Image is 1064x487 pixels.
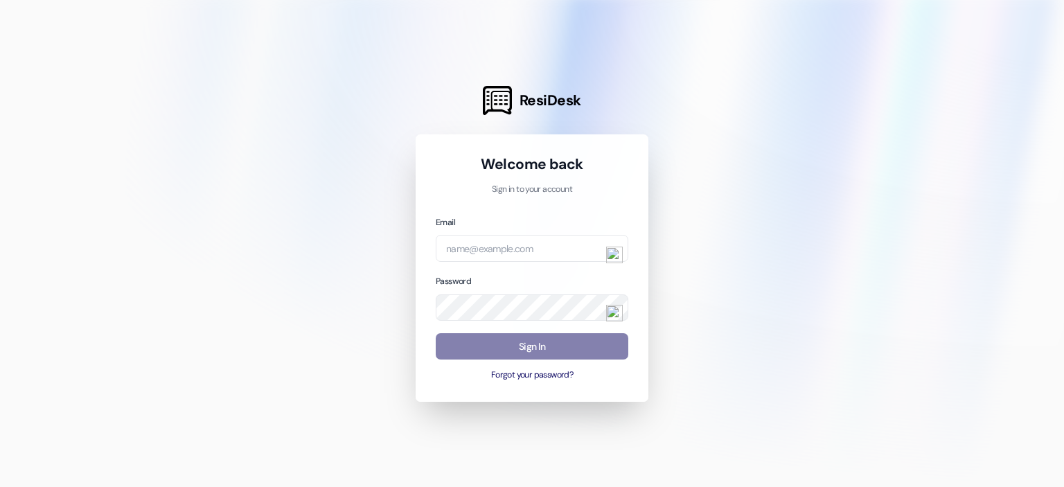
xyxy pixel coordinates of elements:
input: name@example.com [436,235,628,262]
img: npw-badge-icon-locked.svg [606,305,623,321]
span: ResiDesk [520,91,581,110]
label: Password [436,276,471,287]
h1: Welcome back [436,154,628,174]
img: npw-badge-icon-locked.svg [606,247,623,263]
label: Email [436,217,455,228]
button: Sign In [436,333,628,360]
button: Forgot your password? [436,369,628,382]
p: Sign in to your account [436,184,628,196]
img: ResiDesk Logo [483,86,512,115]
